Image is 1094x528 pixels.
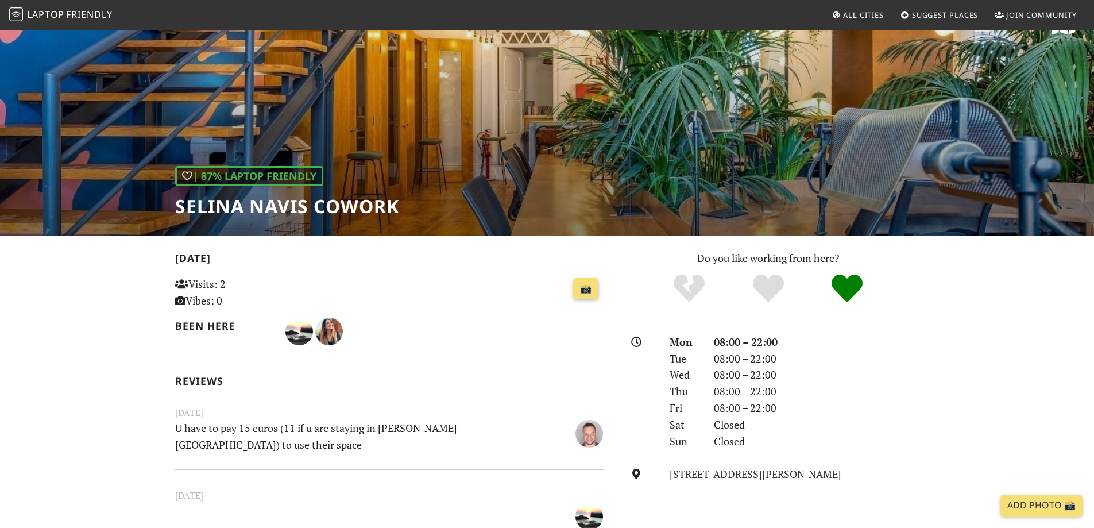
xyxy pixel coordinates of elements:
[175,166,323,186] div: | 87% Laptop Friendly
[663,367,706,383] div: Wed
[670,467,841,481] a: [STREET_ADDRESS][PERSON_NAME]
[912,10,979,20] span: Suggest Places
[990,5,1081,25] a: Join Community
[285,318,313,345] img: 3143-nuno.jpg
[175,195,399,217] h1: Selina Navis CoWork
[707,400,926,417] div: 08:00 – 22:00
[663,383,706,400] div: Thu
[807,273,887,305] div: Definitely!
[827,5,888,25] a: All Cities
[315,318,343,345] img: 2664-fernanda.jpg
[729,273,808,305] div: Yes
[175,252,604,269] h2: [DATE]
[617,250,919,267] p: Do you like working from here?
[175,276,309,309] p: Visits: 2 Vibes: 0
[707,383,926,400] div: 08:00 – 22:00
[9,7,23,21] img: LaptopFriendly
[707,367,926,383] div: 08:00 – 22:00
[575,420,603,448] img: 5096-danilo.jpg
[27,8,64,21] span: Laptop
[175,375,604,387] h2: Reviews
[168,420,537,453] p: U have to pay 15 euros (11 if u are staying in [PERSON_NAME][GEOGRAPHIC_DATA]) to use their space
[168,488,610,503] small: [DATE]
[9,5,113,25] a: LaptopFriendly LaptopFriendly
[707,433,926,450] div: Closed
[707,334,926,350] div: 08:00 – 22:00
[843,10,884,20] span: All Cities
[175,320,272,332] h2: Been here
[707,350,926,367] div: 08:00 – 22:00
[663,350,706,367] div: Tue
[896,5,983,25] a: Suggest Places
[663,433,706,450] div: Sun
[1006,10,1077,20] span: Join Community
[707,417,926,433] div: Closed
[663,400,706,417] div: Fri
[650,273,729,305] div: No
[575,425,603,439] span: Danilo Aleixo
[315,323,343,337] span: Fernanda Nicolini von Pfuhl
[663,417,706,433] div: Sat
[285,323,315,337] span: Nuno
[663,334,706,350] div: Mon
[66,8,112,21] span: Friendly
[168,406,610,420] small: [DATE]
[575,508,603,522] span: Nuno
[573,278,598,300] a: 📸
